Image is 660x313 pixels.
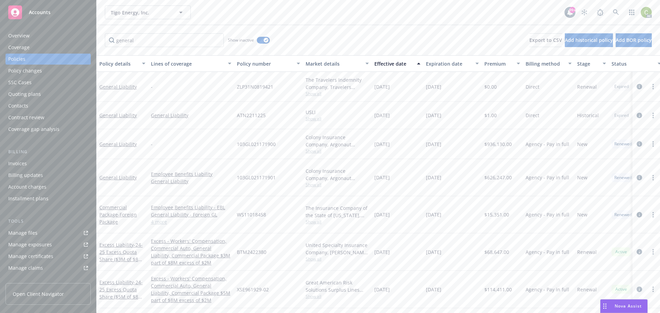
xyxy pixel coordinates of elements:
[237,60,293,67] div: Policy number
[5,170,91,181] a: Billing updates
[426,286,441,293] span: [DATE]
[5,227,91,238] a: Manage files
[529,37,562,43] span: Export to CSV
[8,124,59,135] div: Coverage gap analysis
[374,141,390,148] span: [DATE]
[8,274,41,285] div: Manage BORs
[484,174,512,181] span: $626,247.00
[306,116,369,122] span: Show all
[484,60,513,67] div: Premium
[13,290,64,298] span: Open Client Navigator
[625,5,639,19] a: Switch app
[306,279,369,293] div: Great American Risk Solutions Surplus Lines Insurance Company, Great American Insurance Group, CR...
[5,89,91,100] a: Quoting plans
[99,174,137,181] a: General Liability
[577,248,597,256] span: Renewal
[614,249,628,255] span: Active
[306,204,369,219] div: The Insurance Company of the State of [US_STATE], AIG
[574,55,609,72] button: Stage
[8,77,32,88] div: SSC Cases
[99,83,137,90] a: General Liability
[5,65,91,76] a: Policy changes
[484,83,497,90] span: $0.00
[151,211,231,218] a: General Liability - Foreign GL
[526,60,564,67] div: Billing method
[99,60,138,67] div: Policy details
[306,256,369,262] span: Show all
[649,82,657,91] a: more
[303,55,372,72] button: Market details
[8,239,52,250] div: Manage exposures
[484,112,497,119] span: $1.00
[97,55,148,72] button: Policy details
[5,262,91,273] a: Manage claims
[569,7,575,13] div: 99+
[614,175,632,181] span: Renewed
[8,65,42,76] div: Policy changes
[649,285,657,293] a: more
[577,286,597,293] span: Renewal
[374,174,390,181] span: [DATE]
[616,37,652,43] span: Add BOR policy
[635,174,643,182] a: circleInformation
[609,5,623,19] a: Search
[565,33,613,47] button: Add historical policy
[151,83,153,90] span: -
[641,7,652,18] img: photo
[5,100,91,111] a: Contacts
[635,111,643,120] a: circleInformation
[426,141,441,148] span: [DATE]
[8,158,27,169] div: Invoices
[306,242,369,256] div: United Specialty Insurance Company, [PERSON_NAME] Insurance, CRC Group
[635,140,643,148] a: circleInformation
[151,170,231,178] a: Employee Benefits Liability
[306,91,369,97] span: Show all
[577,112,599,119] span: Historical
[8,227,37,238] div: Manage files
[484,286,512,293] span: $114,411.00
[237,248,266,256] span: BTM2422380
[5,124,91,135] a: Coverage gap analysis
[484,211,509,218] span: $15,351.00
[5,77,91,88] a: SSC Cases
[29,10,51,15] span: Accounts
[526,248,569,256] span: Agency - Pay in full
[5,193,91,204] a: Installment plans
[5,112,91,123] a: Contract review
[372,55,423,72] button: Effective date
[5,218,91,225] div: Tools
[5,42,91,53] a: Coverage
[526,174,569,181] span: Agency - Pay in full
[8,112,44,123] div: Contract review
[649,174,657,182] a: more
[105,33,224,47] input: Filter by keyword...
[237,211,266,218] span: WS11018458
[5,30,91,41] a: Overview
[5,239,91,250] a: Manage exposures
[649,111,657,120] a: more
[565,37,613,43] span: Add historical policy
[8,193,48,204] div: Installment plans
[306,148,369,154] span: Show all
[306,109,369,116] div: USLI
[482,55,523,72] button: Premium
[526,286,569,293] span: Agency - Pay in full
[614,112,629,119] span: Expired
[99,204,137,225] a: Commercial Package
[151,141,153,148] span: -
[526,141,569,148] span: Agency - Pay in full
[426,60,471,67] div: Expiration date
[426,248,441,256] span: [DATE]
[523,55,574,72] button: Billing method
[8,262,43,273] div: Manage claims
[237,141,276,148] span: 103GL021171900
[5,274,91,285] a: Manage BORs
[148,55,234,72] button: Lines of coverage
[306,60,361,67] div: Market details
[151,218,231,225] a: 4 more
[8,100,28,111] div: Contacts
[374,211,390,218] span: [DATE]
[601,300,609,313] div: Drag to move
[234,55,303,72] button: Policy number
[635,211,643,219] a: circleInformation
